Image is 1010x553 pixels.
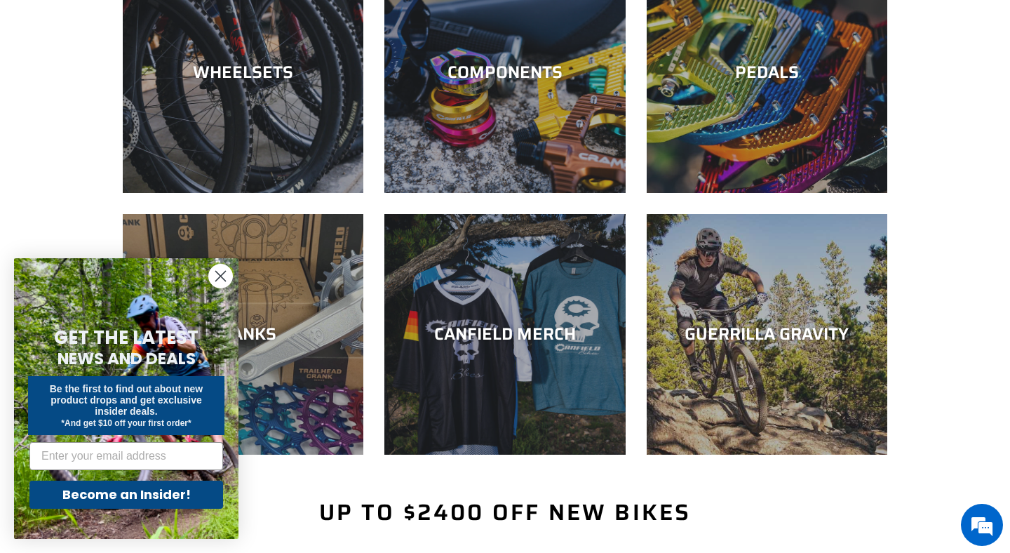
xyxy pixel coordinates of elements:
h2: Up to $2400 Off New Bikes [123,499,887,526]
div: PEDALS [647,62,887,83]
a: CRANKS [123,214,363,455]
span: *And get $10 off your first order* [61,418,191,428]
a: GUERRILLA GRAVITY [647,214,887,455]
div: WHEELSETS [123,62,363,83]
div: COMPONENTS [384,62,625,83]
div: GUERRILLA GRAVITY [647,324,887,345]
span: Be the first to find out about new product drops and get exclusive insider deals. [50,383,203,417]
button: Become an Insider! [29,481,223,509]
span: GET THE LATEST [54,325,198,350]
span: NEWS AND DEALS [58,347,196,370]
div: CANFIELD MERCH [384,324,625,345]
a: CANFIELD MERCH [384,214,625,455]
button: Close dialog [208,264,233,288]
input: Enter your email address [29,442,223,470]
